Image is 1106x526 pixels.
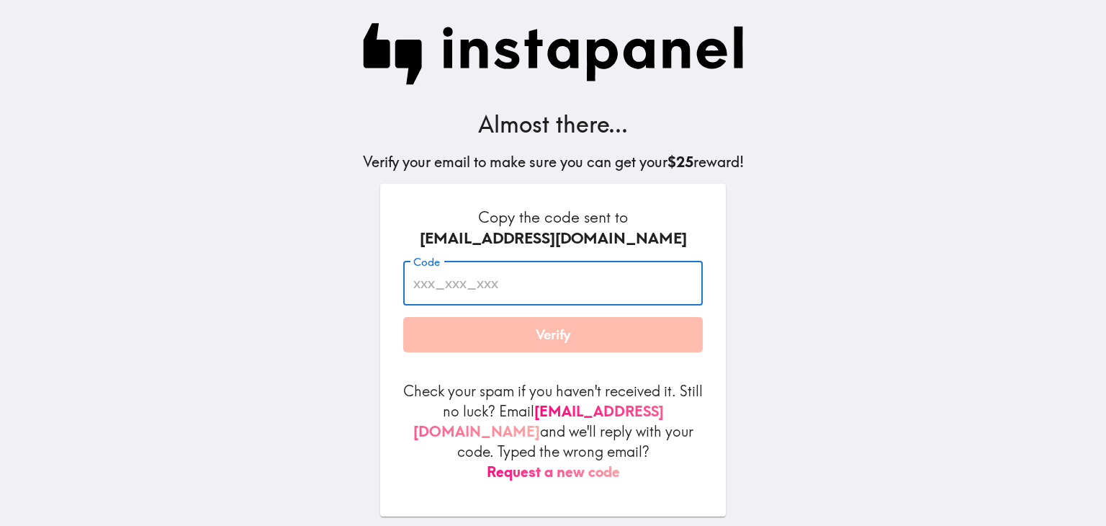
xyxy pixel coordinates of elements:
[487,462,620,482] button: Request a new code
[667,153,693,171] b: $25
[413,254,440,270] label: Code
[363,23,744,85] img: Instapanel
[403,261,703,306] input: xxx_xxx_xxx
[403,228,703,249] div: [EMAIL_ADDRESS][DOMAIN_NAME]
[403,381,703,482] p: Check your spam if you haven't received it. Still no luck? Email and we'll reply with your code. ...
[403,207,703,249] h6: Copy the code sent to
[363,152,744,172] h5: Verify your email to make sure you can get your reward!
[363,108,744,141] h3: Almost there...
[413,402,664,440] a: [EMAIL_ADDRESS][DOMAIN_NAME]
[403,317,703,353] button: Verify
